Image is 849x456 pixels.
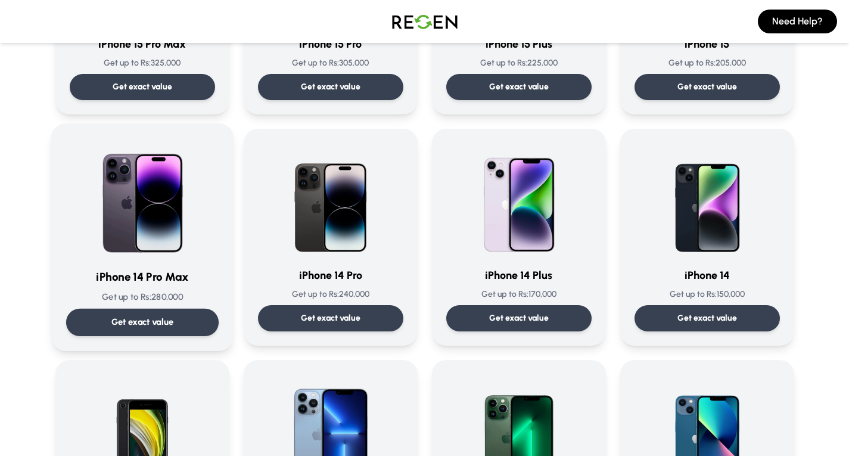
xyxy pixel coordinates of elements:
h3: iPhone 15 Plus [446,36,592,52]
img: Logo [383,5,467,38]
p: Get exact value [301,312,360,324]
p: Get exact value [301,81,360,93]
p: Get up to Rs: 240,000 [258,289,403,300]
p: Get up to Rs: 170,000 [446,289,592,300]
img: iPhone 14 Pro [273,143,388,258]
h3: iPhone 14 Pro [258,267,403,284]
img: iPhone 14 Pro Max [82,138,203,259]
p: Get exact value [113,81,172,93]
p: Get up to Rs: 150,000 [635,289,780,300]
p: Get up to Rs: 325,000 [70,57,215,69]
h3: iPhone 15 Pro Max [70,36,215,52]
h3: iPhone 14 Pro Max [66,269,218,286]
button: Need Help? [758,10,837,33]
p: Get exact value [489,81,549,93]
img: iPhone 14 [650,143,764,258]
p: Get up to Rs: 225,000 [446,57,592,69]
p: Get up to Rs: 305,000 [258,57,403,69]
p: Get exact value [677,81,737,93]
p: Get exact value [677,312,737,324]
p: Get exact value [489,312,549,324]
img: iPhone 14 Plus [462,143,576,258]
h3: iPhone 14 Plus [446,267,592,284]
p: Get exact value [111,316,173,328]
h3: iPhone 15 Pro [258,36,403,52]
h3: iPhone 15 [635,36,780,52]
h3: iPhone 14 [635,267,780,284]
p: Get up to Rs: 205,000 [635,57,780,69]
p: Get up to Rs: 280,000 [66,291,218,303]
